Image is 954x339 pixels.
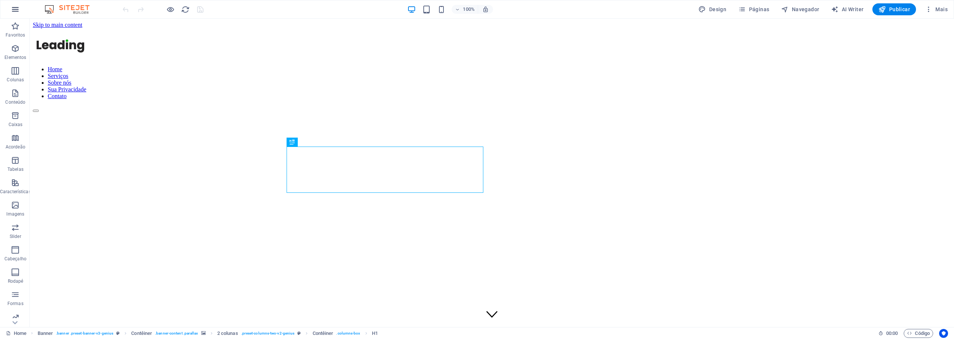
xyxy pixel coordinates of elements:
span: 00 00 [886,329,898,338]
span: AI Writer [831,6,863,13]
button: Mais [922,3,951,15]
button: Usercentrics [939,329,948,338]
a: Skip to main content [3,3,53,9]
span: . banner-content .parallax [155,329,198,338]
p: Formas [7,301,23,307]
i: Este elemento é uma predefinição personalizável [297,331,301,335]
p: Caixas [9,122,23,128]
i: Este elemento é uma predefinição personalizável [116,331,120,335]
span: . columns-box [336,329,360,338]
span: Páginas [738,6,769,13]
span: . preset-columns-two-v2-genius [241,329,295,338]
span: Clique para selecionar. Clique duas vezes para editar [217,329,238,338]
p: Acordeão [6,144,25,150]
span: Publicar [878,6,910,13]
p: Elementos [4,54,26,60]
img: Editor Logo [43,5,99,14]
p: Conteúdo [5,99,25,105]
button: Código [904,329,933,338]
nav: breadcrumb [38,329,378,338]
i: Este elemento contém um plano de fundo [201,331,206,335]
span: Mais [925,6,948,13]
button: Navegador [778,3,822,15]
i: Recarregar página [181,5,190,14]
button: Páginas [735,3,772,15]
button: 100% [452,5,478,14]
span: Clique para selecionar. Clique duas vezes para editar [131,329,152,338]
h6: Tempo de sessão [878,329,898,338]
button: Clique aqui para sair do modo de visualização e continuar editando [166,5,175,14]
span: : [891,330,893,336]
p: Cabeçalho [4,256,26,262]
button: Design [695,3,729,15]
button: reload [181,5,190,14]
p: Imagens [6,211,24,217]
a: Clique para cancelar a seleção. Clique duas vezes para abrir as Páginas [6,329,26,338]
span: . banner .preset-banner-v3-genius [56,329,113,338]
i: Ao redimensionar, ajusta automaticamente o nível de zoom para caber no dispositivo escolhido. [482,6,489,13]
div: Design (Ctrl+Alt+Y) [695,3,729,15]
span: Código [907,329,930,338]
span: Clique para selecionar. Clique duas vezes para editar [372,329,378,338]
p: Favoritos [6,32,25,38]
p: Rodapé [8,278,23,284]
p: Colunas [7,77,24,83]
span: Navegador [781,6,819,13]
span: Clique para selecionar. Clique duas vezes para editar [313,329,334,338]
h6: 100% [463,5,475,14]
p: Tabelas [7,166,23,172]
span: Clique para selecionar. Clique duas vezes para editar [38,329,53,338]
span: Design [698,6,726,13]
button: Publicar [872,3,916,15]
button: AI Writer [828,3,866,15]
p: Slider [10,233,21,239]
